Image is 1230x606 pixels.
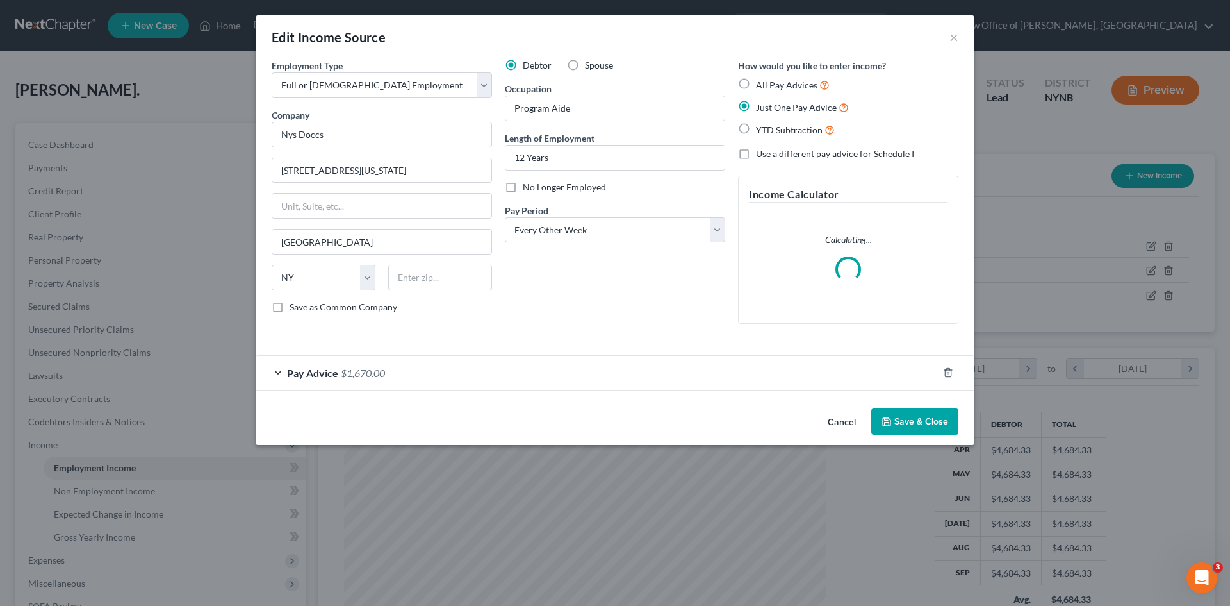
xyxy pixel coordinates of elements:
span: All Pay Advices [756,80,817,90]
div: Edit Income Source [272,28,386,46]
span: Pay Period [505,205,548,216]
button: Save & Close [871,408,958,435]
label: Length of Employment [505,131,594,145]
button: × [949,29,958,45]
label: How would you like to enter income? [738,59,886,72]
span: Debtor [523,60,552,71]
span: Employment Type [272,60,343,71]
span: Spouse [585,60,613,71]
input: Unit, Suite, etc... [272,194,491,218]
span: $1,670.00 [341,367,385,379]
button: Cancel [817,410,866,435]
h5: Income Calculator [749,187,947,203]
span: Save as Common Company [290,301,397,312]
input: -- [505,96,725,121]
span: Just One Pay Advice [756,102,837,113]
span: Pay Advice [287,367,338,379]
input: ex: 2 years [505,146,725,170]
span: Use a different pay advice for Schedule I [756,148,914,159]
p: Calculating... [749,233,947,246]
input: Enter zip... [388,265,492,290]
label: Occupation [505,82,552,96]
iframe: Intercom live chat [1186,562,1217,593]
span: 3 [1213,562,1223,573]
span: YTD Subtraction [756,124,823,135]
span: No Longer Employed [523,181,606,192]
input: Enter address... [272,158,491,183]
input: Search company by name... [272,122,492,147]
span: Company [272,110,309,121]
input: Enter city... [272,230,491,254]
